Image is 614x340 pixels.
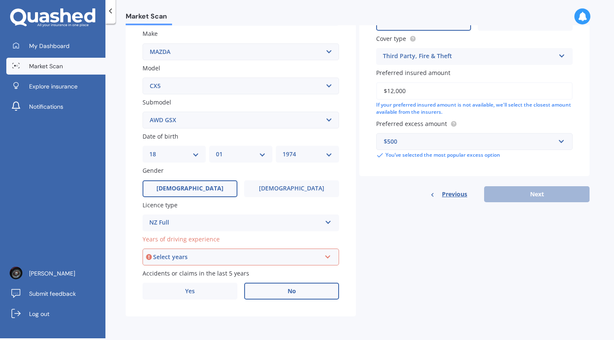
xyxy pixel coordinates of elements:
[153,252,321,262] div: Select years
[376,120,447,128] span: Preferred excess amount
[442,188,467,201] span: Previous
[143,30,158,38] span: Make
[29,102,63,111] span: Notifications
[259,185,324,192] span: [DEMOGRAPHIC_DATA]
[143,167,164,175] span: Gender
[6,98,105,115] a: Notifications
[288,288,296,295] span: No
[6,265,105,282] a: [PERSON_NAME]
[376,35,406,43] span: Cover type
[29,82,78,91] span: Explore insurance
[126,12,172,24] span: Market Scan
[384,137,555,146] div: $500
[376,69,450,77] span: Preferred insured amount
[383,51,555,62] div: Third Party, Fire & Theft
[419,19,429,26] span: Yes
[6,37,105,54] a: My Dashboard
[10,267,22,279] img: ACg8ocLz2MgoSXEptzLJnsSQh3l5t1TGVnF_DmDbRixR37088MIB9xPx=s96-c
[143,201,178,209] span: Licence type
[6,58,105,75] a: Market Scan
[29,269,75,278] span: [PERSON_NAME]
[29,62,63,70] span: Market Scan
[521,19,530,26] span: No
[6,305,105,322] a: Log out
[6,285,105,302] a: Submit feedback
[156,185,224,192] span: [DEMOGRAPHIC_DATA]
[29,310,49,318] span: Log out
[143,132,178,140] span: Date of birth
[376,152,573,159] div: You’ve selected the most popular excess option
[29,42,70,50] span: My Dashboard
[376,102,573,116] div: If your preferred insured amount is not available, we'll select the closest amount available from...
[185,288,195,295] span: Yes
[149,218,321,228] div: NZ Full
[143,269,249,277] span: Accidents or claims in the last 5 years
[143,98,171,106] span: Submodel
[29,289,76,298] span: Submit feedback
[6,78,105,95] a: Explore insurance
[376,82,573,100] input: Enter amount
[143,64,160,72] span: Model
[143,235,220,243] span: Years of driving experience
